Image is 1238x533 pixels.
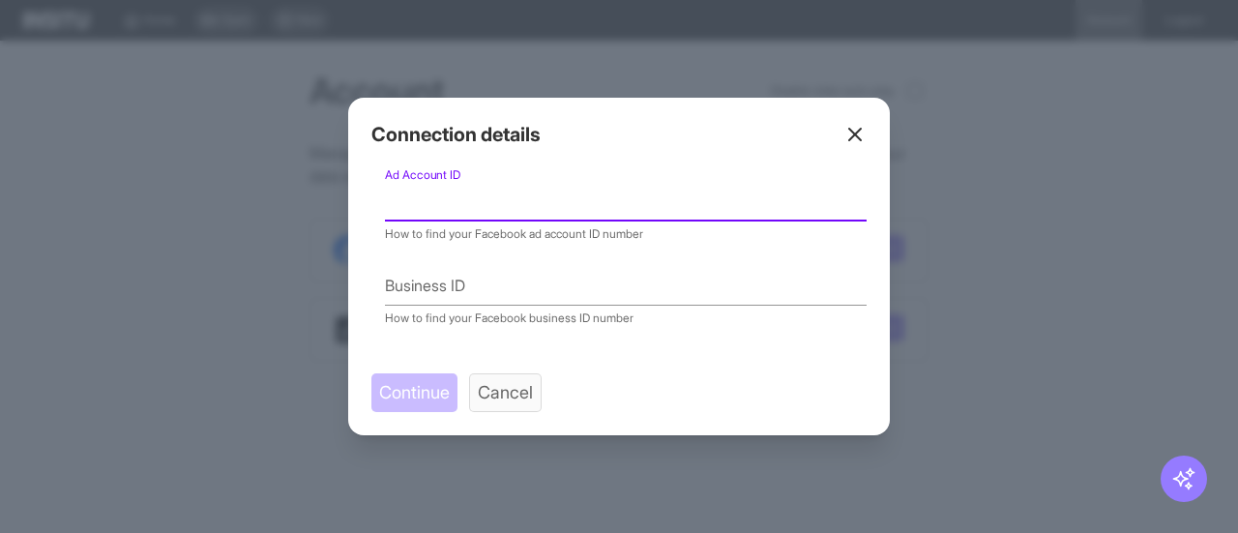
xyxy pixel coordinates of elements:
[379,379,450,406] span: Continue
[478,379,533,406] span: Cancel
[385,226,643,241] a: How to find your Facebook ad account ID number
[469,373,542,412] button: Cancel
[385,166,460,183] label: Ad Account ID
[371,373,457,412] span: You cannot perform this action
[371,373,457,412] button: Continue
[371,121,541,148] h2: Connection details
[385,311,634,325] a: How to find your Facebook business ID number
